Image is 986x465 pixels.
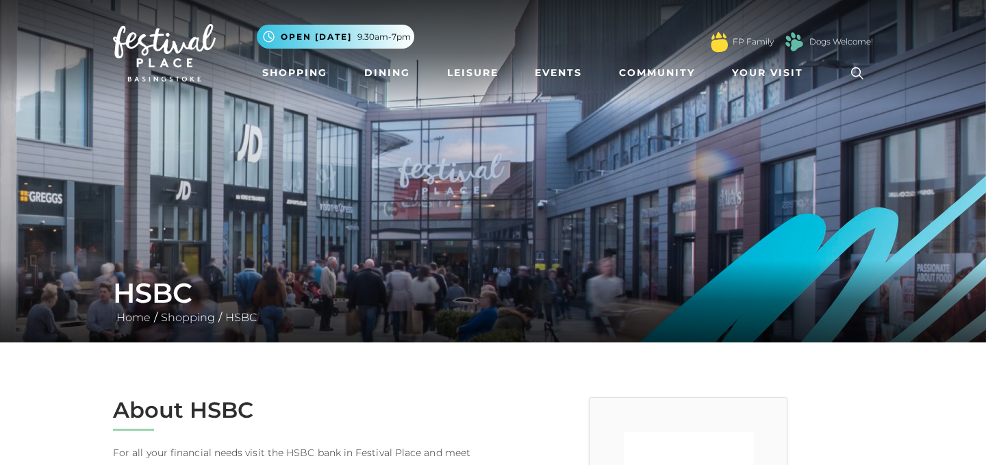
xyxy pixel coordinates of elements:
[529,60,587,86] a: Events
[157,311,218,324] a: Shopping
[103,277,883,326] div: / /
[732,66,803,80] span: Your Visit
[113,24,216,81] img: Festival Place Logo
[113,397,483,423] h2: About HSBC
[113,277,873,310] h1: HSBC
[359,60,416,86] a: Dining
[222,311,260,324] a: HSBC
[442,60,504,86] a: Leisure
[257,60,333,86] a: Shopping
[257,25,414,49] button: Open [DATE] 9.30am-7pm
[357,31,411,43] span: 9.30am-7pm
[281,31,352,43] span: Open [DATE]
[733,36,774,48] a: FP Family
[614,60,700,86] a: Community
[809,36,873,48] a: Dogs Welcome!
[113,311,154,324] a: Home
[726,60,816,86] a: Your Visit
